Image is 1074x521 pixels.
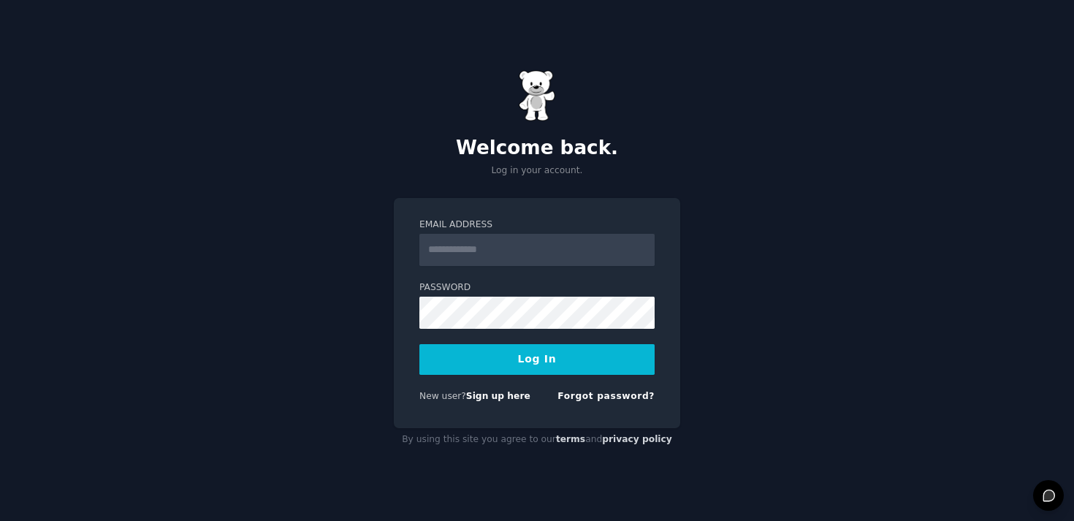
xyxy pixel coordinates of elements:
[556,434,585,444] a: terms
[419,281,655,294] label: Password
[519,70,555,121] img: Gummy Bear
[394,428,680,452] div: By using this site you agree to our and
[602,434,672,444] a: privacy policy
[394,137,680,160] h2: Welcome back.
[419,344,655,375] button: Log In
[394,164,680,178] p: Log in your account.
[419,391,466,401] span: New user?
[466,391,530,401] a: Sign up here
[419,218,655,232] label: Email Address
[557,391,655,401] a: Forgot password?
